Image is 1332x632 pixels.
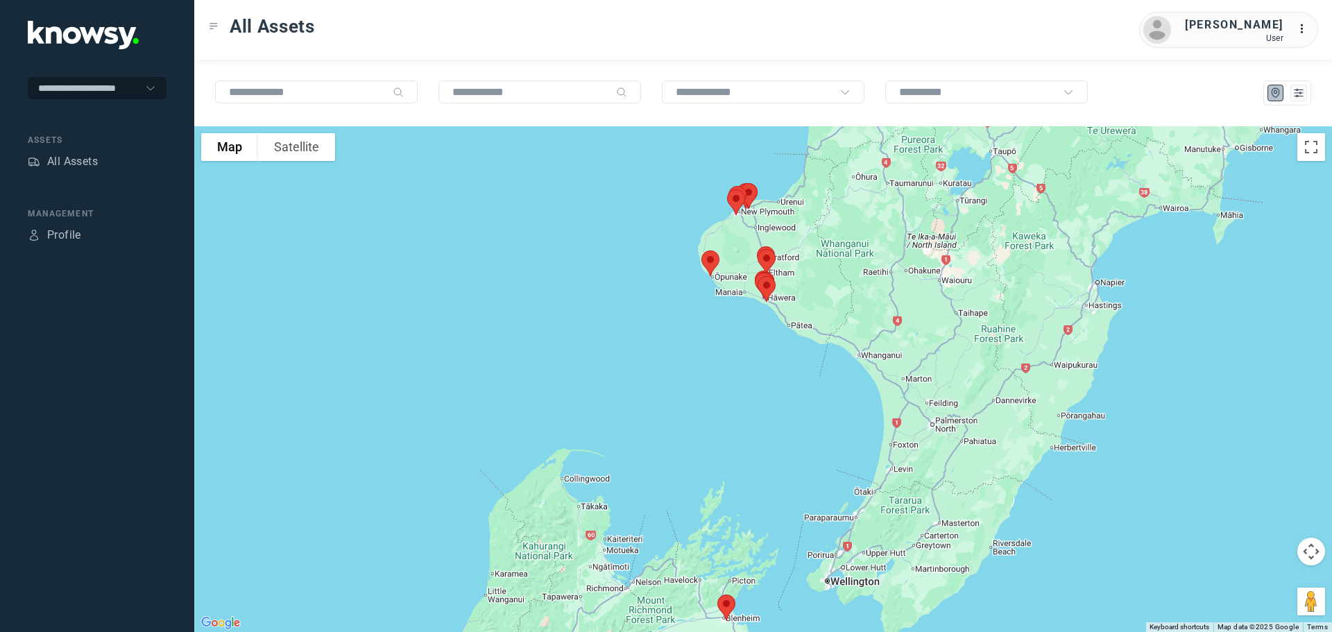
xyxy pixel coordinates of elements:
[258,133,335,161] button: Show satellite imagery
[28,207,166,220] div: Management
[198,614,244,632] img: Google
[1185,33,1283,43] div: User
[1297,538,1325,565] button: Map camera controls
[201,133,258,161] button: Show street map
[1292,87,1305,99] div: List
[209,22,219,31] div: Toggle Menu
[1297,133,1325,161] button: Toggle fullscreen view
[1270,87,1282,99] div: Map
[47,227,81,244] div: Profile
[1297,588,1325,615] button: Drag Pegman onto the map to open Street View
[1297,21,1314,37] div: :
[28,21,139,49] img: Application Logo
[1143,16,1171,44] img: avatar.png
[28,227,81,244] a: ProfileProfile
[1185,17,1283,33] div: [PERSON_NAME]
[28,155,40,168] div: Assets
[198,614,244,632] a: Open this area in Google Maps (opens a new window)
[1307,623,1328,631] a: Terms (opens in new tab)
[616,87,627,98] div: Search
[28,134,166,146] div: Assets
[1297,21,1314,40] div: :
[28,229,40,241] div: Profile
[47,153,98,170] div: All Assets
[1298,24,1312,34] tspan: ...
[1150,622,1209,632] button: Keyboard shortcuts
[1218,623,1299,631] span: Map data ©2025 Google
[230,14,315,39] span: All Assets
[393,87,404,98] div: Search
[28,153,98,170] a: AssetsAll Assets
